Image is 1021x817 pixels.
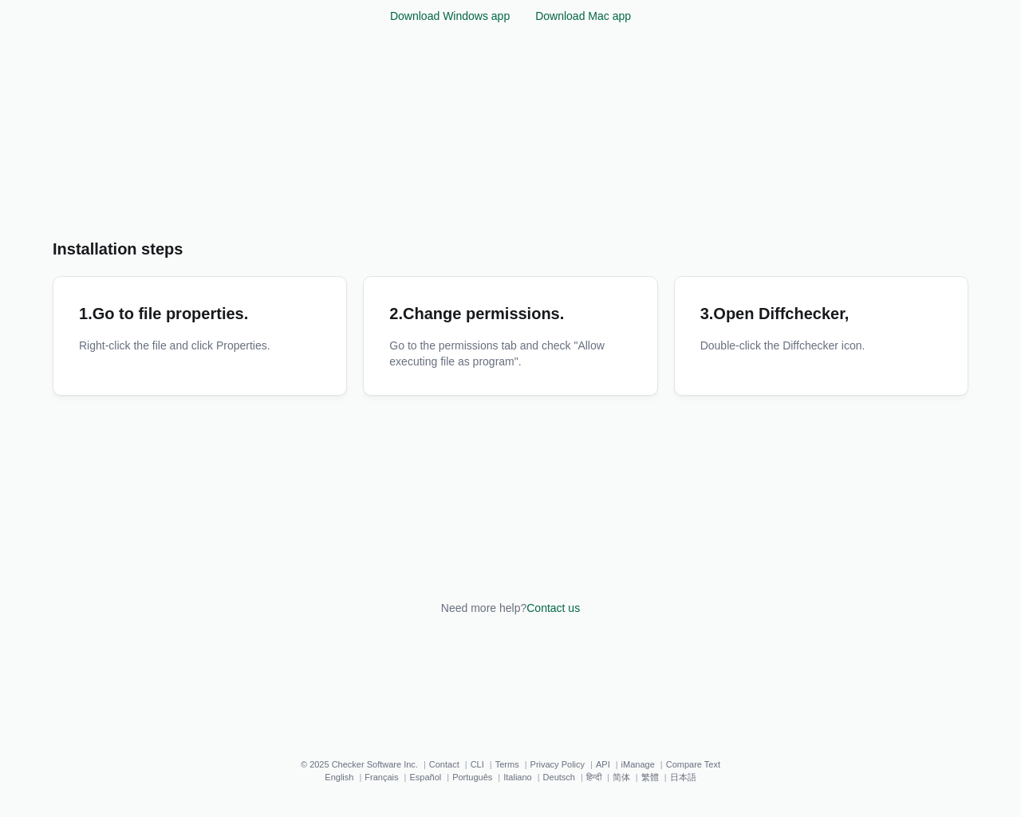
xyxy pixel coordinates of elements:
a: API [596,760,610,769]
a: Italiano [503,772,531,782]
h3: 3 . Open Diffchecker, [700,302,942,337]
p: Go to the permissions tab and check "Allow executing file as program". [389,337,631,369]
p: Right-click the file and click Properties. [79,337,321,353]
a: Download mac app [535,10,631,22]
a: Português [452,772,492,782]
h3: 2 . Change permissions. [389,302,631,337]
a: CLI [471,760,484,769]
a: English [325,772,353,782]
a: Español [409,772,441,782]
h3: 1 . Go to file properties. [79,302,321,337]
a: Contact us [526,602,580,614]
a: Privacy Policy [530,760,585,769]
a: 繁體 [641,772,659,782]
span: windows [443,10,488,22]
span: mac [588,10,609,22]
a: Compare Text [666,760,720,769]
a: Deutsch [543,772,575,782]
span: Need more help? [441,602,526,614]
a: Download windows app [390,10,510,22]
a: Contact [429,760,459,769]
h2: Installation steps [53,238,968,276]
p: Double-click the Diffchecker icon. [700,337,942,353]
a: 日本語 [670,772,696,782]
li: © 2025 Checker Software Inc. [301,760,429,769]
a: Français [365,772,398,782]
a: Terms [495,760,519,769]
a: हिन्दी [586,772,601,782]
a: 简体 [613,772,630,782]
a: iManage [621,760,655,769]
